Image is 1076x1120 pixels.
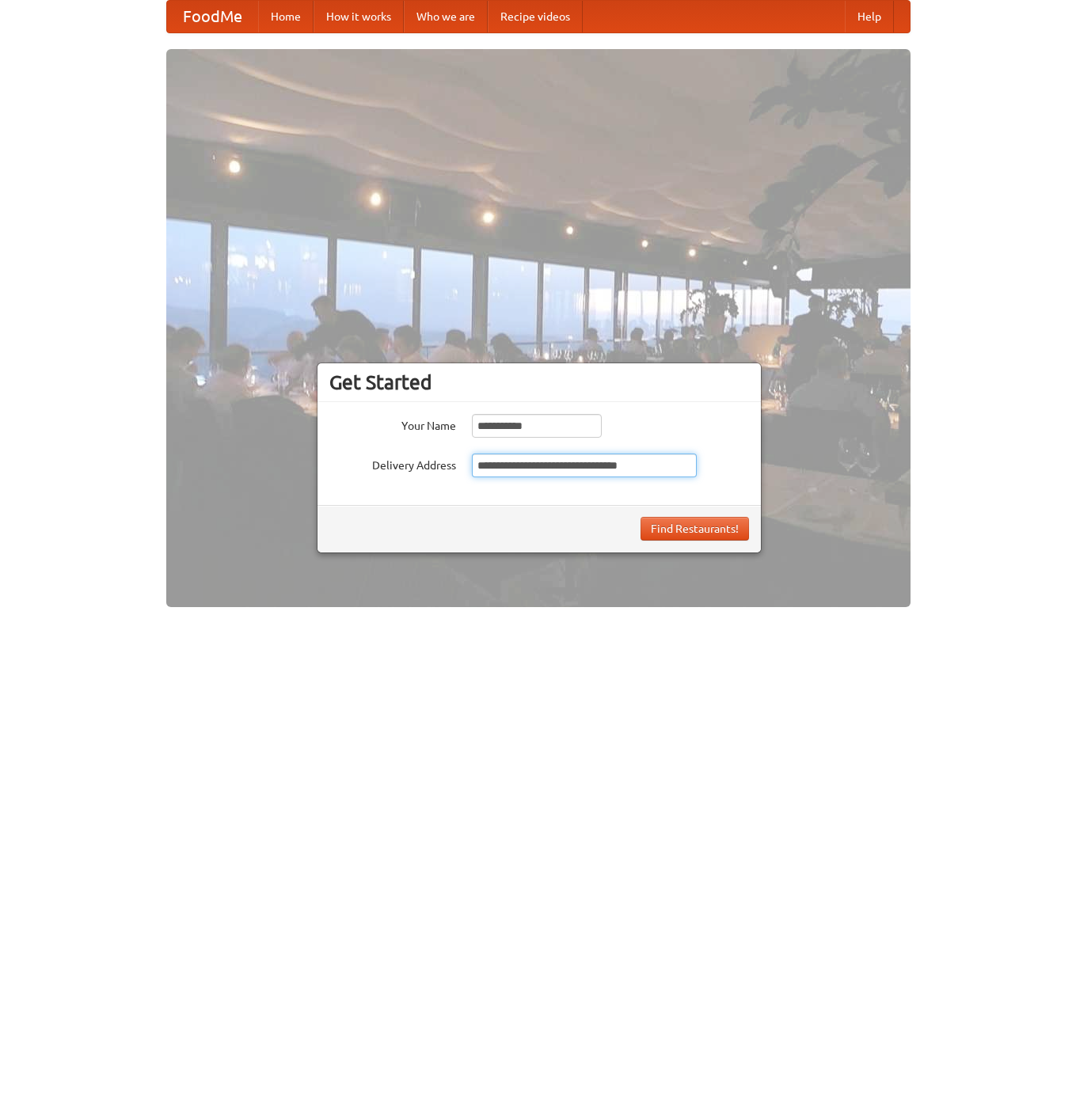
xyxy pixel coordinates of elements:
a: Recipe videos [488,1,583,32]
a: Help [845,1,894,32]
a: Who we are [404,1,488,32]
label: Delivery Address [329,454,456,473]
a: How it works [314,1,404,32]
h3: Get Started [329,370,749,394]
a: Home [258,1,314,32]
a: FoodMe [167,1,258,32]
label: Your Name [329,414,456,434]
button: Find Restaurants! [641,517,749,541]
